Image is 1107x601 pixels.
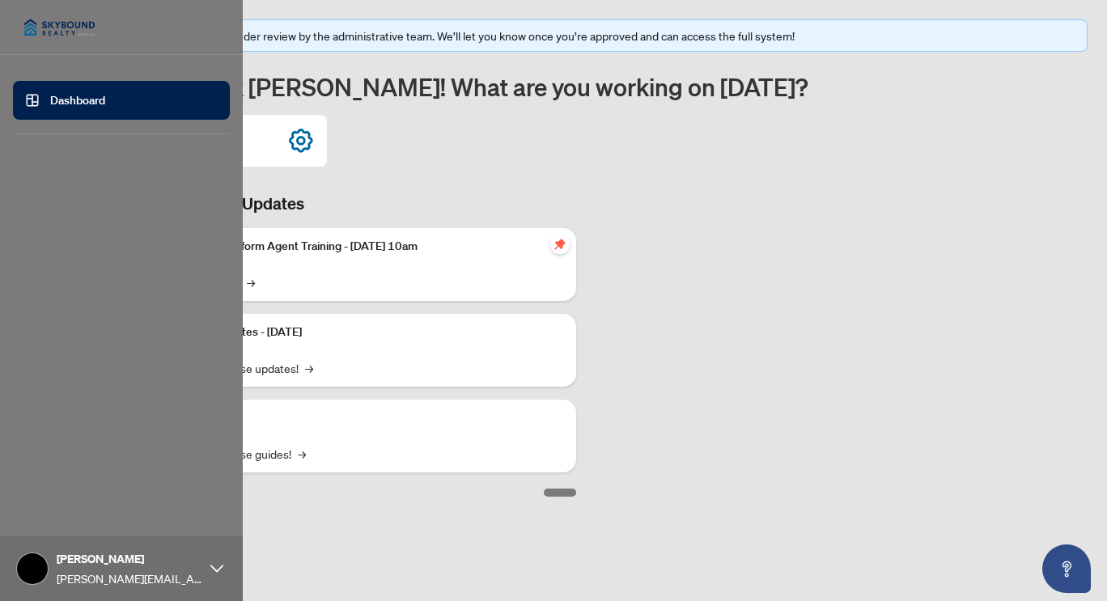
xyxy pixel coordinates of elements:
img: logo [13,8,106,47]
span: → [298,445,306,463]
div: Your profile is currently under review by the administrative team. We’ll let you know once you’re... [112,27,1077,44]
img: Profile Icon [17,553,48,584]
p: Platform Updates - [DATE] [170,324,563,341]
span: [PERSON_NAME][EMAIL_ADDRESS][DOMAIN_NAME] [57,569,202,587]
span: → [247,273,255,291]
p: Self-Help [170,409,563,427]
span: → [305,359,313,377]
span: [PERSON_NAME] [57,550,202,568]
button: Open asap [1042,544,1091,593]
a: Dashboard [50,93,105,108]
h3: Brokerage & Industry Updates [84,193,576,215]
h1: Welcome back [PERSON_NAME]! What are you working on [DATE]? [84,71,1088,102]
p: myAbode Platform Agent Training - [DATE] 10am [170,238,563,256]
span: pushpin [550,235,570,254]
